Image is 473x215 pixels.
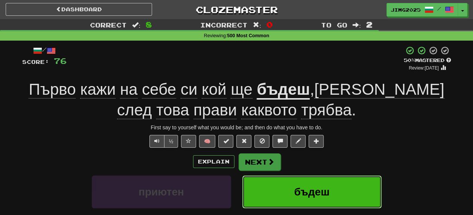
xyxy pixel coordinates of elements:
[138,186,184,198] span: приютен
[22,59,49,65] span: Score:
[163,3,310,16] a: Clozemaster
[90,21,127,29] span: Correct
[290,135,306,148] button: Edit sentence (alt+d)
[146,20,152,29] span: 8
[227,33,269,38] strong: 500 Most Common
[202,80,227,98] span: кой
[409,65,439,71] small: Review: [DATE]
[92,176,231,208] button: приютен
[257,80,310,100] u: бъдеш
[132,22,140,28] span: :
[117,80,444,119] span: , .
[181,80,197,98] span: си
[272,135,287,148] button: Discuss sentence (alt+u)
[353,22,361,28] span: :
[301,101,351,119] span: трябва
[366,20,373,29] span: 2
[149,135,164,148] button: Play sentence audio (ctl+space)
[231,80,252,98] span: ще
[218,135,233,148] button: Set this sentence to 100% Mastered (alt+m)
[236,135,251,148] button: Reset to 0% Mastered (alt+r)
[164,135,178,148] button: ½
[193,155,234,168] button: Explain
[294,186,329,198] span: бъдеш
[437,6,441,11] span: /
[404,57,451,64] div: Mastered
[239,153,281,171] button: Next
[321,21,347,29] span: To go
[181,135,196,148] button: Favorite sentence (alt+f)
[253,22,261,28] span: :
[120,80,138,98] span: на
[117,101,152,119] span: след
[29,80,76,98] span: Първо
[386,3,458,17] a: JimG2025 /
[242,176,382,208] button: бъдеш
[22,124,451,131] div: First say to yourself what you would be; and then do what you have to do.
[54,56,67,65] span: 76
[142,80,176,98] span: себе
[148,135,178,148] div: Text-to-speech controls
[314,80,444,98] span: [PERSON_NAME]
[200,21,248,29] span: Incorrect
[404,57,415,63] span: 50 %
[309,135,324,148] button: Add to collection (alt+a)
[193,101,237,119] span: прави
[156,101,189,119] span: това
[391,6,421,13] span: JimG2025
[22,46,67,55] div: /
[199,135,215,148] button: 🧠
[80,80,116,98] span: кажи
[241,101,297,119] span: каквото
[254,135,269,148] button: Ignore sentence (alt+i)
[266,20,273,29] span: 0
[6,3,152,16] a: Dashboard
